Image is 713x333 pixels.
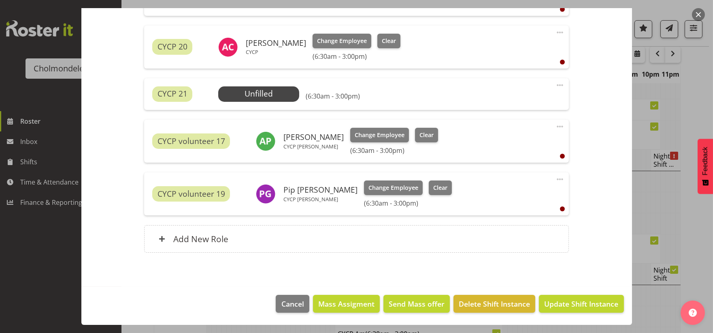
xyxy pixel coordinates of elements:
div: User is clocked out [560,154,565,159]
span: CYCP volunteer 17 [157,135,225,147]
img: philippa-grace11628.jpg [256,184,275,204]
span: Update Shift Instance [544,299,618,309]
button: Change Employee [364,180,423,195]
h6: (6:30am - 3:00pm) [350,146,438,155]
span: Feedback [702,147,709,175]
button: Change Employee [313,34,371,48]
span: Clear [433,183,447,192]
button: Feedback - Show survey [698,139,713,194]
h6: Pip [PERSON_NAME] [283,185,358,194]
button: Update Shift Instance [539,295,624,313]
img: abigail-chessum9864.jpg [218,37,238,57]
h6: (6:30am - 3:00pm) [364,199,451,207]
span: Send Mass offer [389,299,445,309]
button: Send Mass offer [383,295,450,313]
span: Mass Assigment [318,299,375,309]
button: Mass Assigment [313,295,380,313]
span: CYCP 21 [157,88,187,100]
div: User is clocked out [560,7,565,12]
span: CYCP 20 [157,41,187,53]
h6: [PERSON_NAME] [246,39,306,47]
button: Change Employee [350,128,409,142]
button: Cancel [276,295,309,313]
p: CYCP [PERSON_NAME] [283,143,344,150]
img: amelie-paroll11627.jpg [256,131,275,151]
button: Clear [377,34,400,48]
div: User is clocked out [560,206,565,211]
h6: (6:30am - 3:00pm) [313,52,400,60]
span: Change Employee [317,37,367,45]
span: Change Employee [355,131,404,140]
button: Clear [415,128,438,142]
img: help-xxl-2.png [689,309,697,317]
h6: [PERSON_NAME] [283,133,344,142]
span: Clear [419,131,434,140]
div: User is clocked out [560,60,565,64]
span: Clear [382,37,396,45]
span: Cancel [281,299,304,309]
span: Delete Shift Instance [459,299,530,309]
h6: Add New Role [173,234,228,244]
h6: (6:30am - 3:00pm) [306,92,360,100]
button: Delete Shift Instance [453,295,535,313]
button: Clear [429,180,452,195]
p: CYCP [PERSON_NAME] [283,196,358,202]
span: CYCP volunteer 19 [157,188,225,200]
span: Change Employee [368,183,418,192]
span: Unfilled [245,88,273,99]
p: CYCP [246,49,306,55]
